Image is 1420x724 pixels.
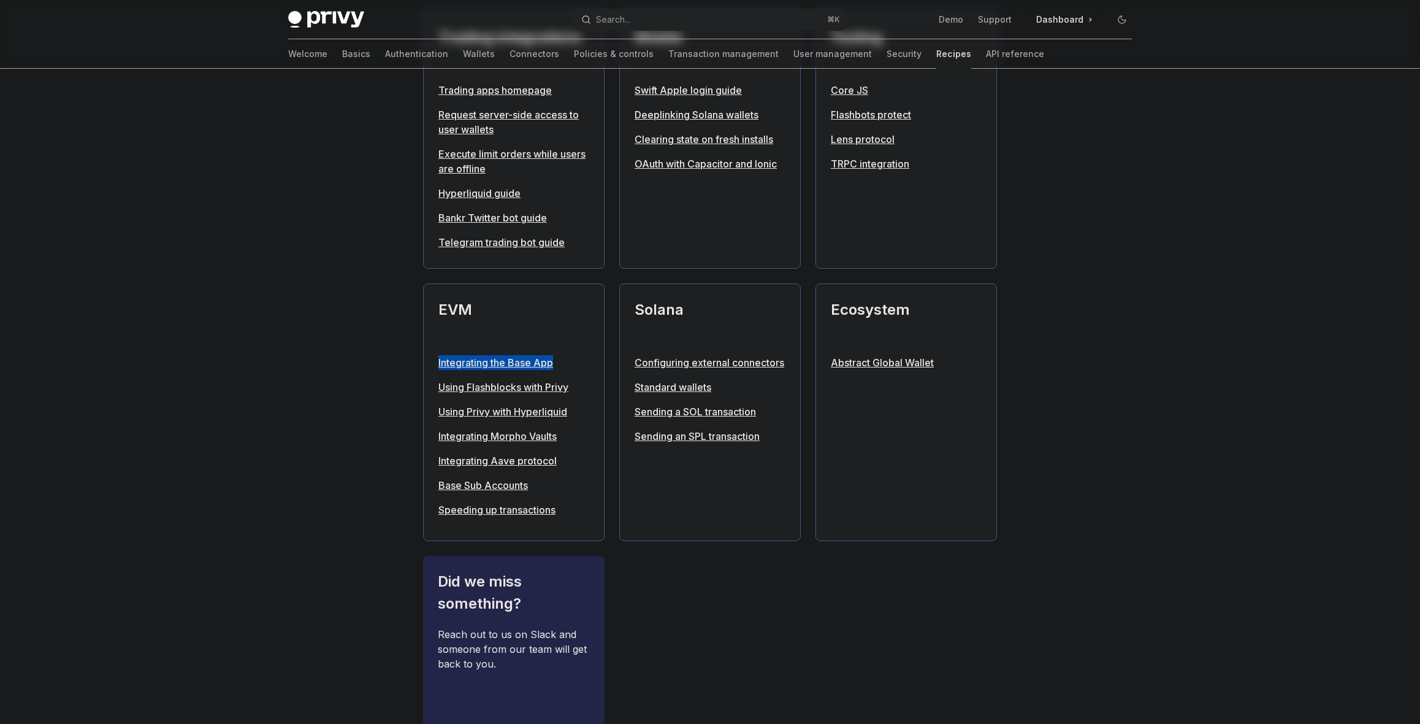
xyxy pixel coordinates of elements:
[438,404,589,419] a: Using Privy with Hyperliquid
[438,235,589,250] a: Telegram trading bot guide
[831,107,982,122] a: Flashbots protect
[635,83,785,98] a: Swift Apple login guide
[635,107,785,122] a: Deeplinking Solana wallets
[1112,10,1132,29] button: Toggle dark mode
[574,39,654,69] a: Policies & controls
[635,355,785,370] a: Configuring external connectors
[831,132,982,147] a: Lens protocol
[635,299,785,343] h2: Solana
[793,39,872,69] a: User management
[939,13,963,26] a: Demo
[596,12,630,27] div: Search...
[887,39,922,69] a: Security
[438,571,590,615] h2: Did we miss something?
[978,13,1012,26] a: Support
[438,503,589,517] a: Speeding up transactions
[1036,13,1083,26] span: Dashboard
[463,39,495,69] a: Wallets
[288,11,364,28] img: dark logo
[438,107,589,137] a: Request server-side access to user wallets
[986,39,1044,69] a: API reference
[385,39,448,69] a: Authentication
[635,404,785,419] a: Sending a SOL transaction
[668,39,779,69] a: Transaction management
[510,39,559,69] a: Connectors
[438,299,589,343] h2: EVM
[438,210,589,225] a: Bankr Twitter bot guide
[438,453,589,468] a: Integrating Aave protocol
[635,380,785,395] a: Standard wallets
[831,355,982,370] a: Abstract Global Wallet
[936,39,971,69] a: Recipes
[635,429,785,444] a: Sending an SPL transaction
[342,39,370,69] a: Basics
[573,9,847,31] button: Search...⌘K
[831,156,982,171] a: TRPC integration
[438,478,589,493] a: Base Sub Accounts
[635,132,785,147] a: Clearing state on fresh installs
[827,15,840,25] span: ⌘ K
[635,156,785,171] a: OAuth with Capacitor and Ionic
[438,186,589,201] a: Hyperliquid guide
[831,299,982,343] h2: Ecosystem
[438,429,589,444] a: Integrating Morpho Vaults
[438,380,589,395] a: Using Flashblocks with Privy
[438,83,589,98] a: Trading apps homepage
[438,355,589,370] a: Integrating the Base App
[831,83,982,98] a: Core JS
[438,147,589,176] a: Execute limit orders while users are offline
[1026,10,1102,29] a: Dashboard
[288,39,327,69] a: Welcome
